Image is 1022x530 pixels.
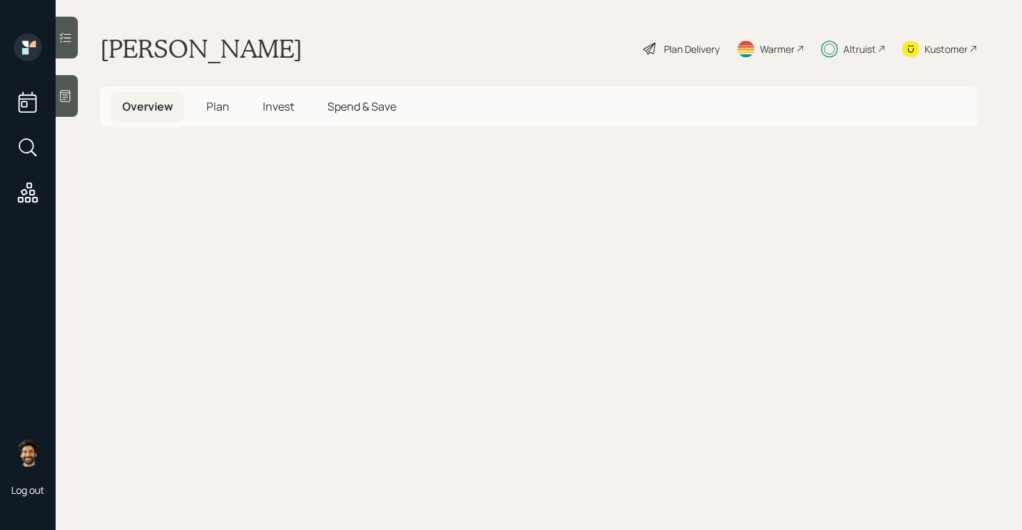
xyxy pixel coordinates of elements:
[760,42,795,56] div: Warmer
[327,99,396,114] span: Spend & Save
[100,33,302,64] h1: [PERSON_NAME]
[11,483,44,497] div: Log out
[206,99,229,114] span: Plan
[925,42,968,56] div: Kustomer
[664,42,720,56] div: Plan Delivery
[843,42,876,56] div: Altruist
[14,439,42,467] img: eric-schwartz-headshot.png
[122,99,173,114] span: Overview
[263,99,294,114] span: Invest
